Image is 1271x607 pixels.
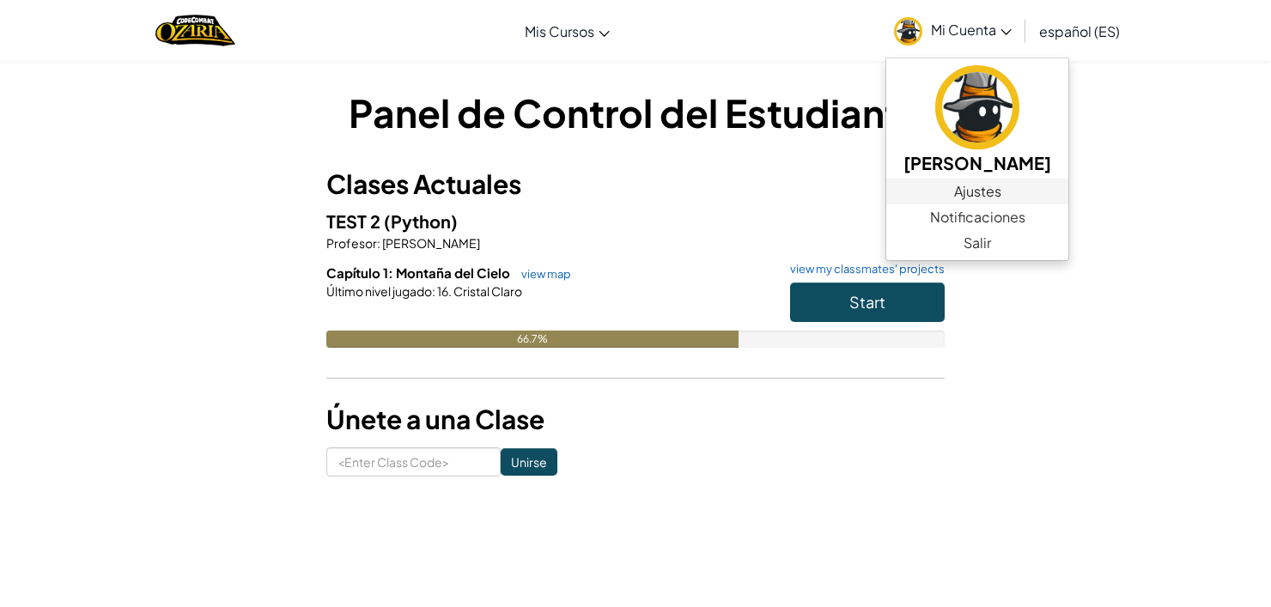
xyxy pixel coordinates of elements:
[432,283,435,299] span: :
[849,292,885,312] span: Start
[1031,8,1128,54] a: español (ES)
[790,282,945,322] button: Start
[516,8,618,54] a: Mis Cursos
[931,21,1012,39] span: Mi Cuenta
[377,235,380,251] span: :
[326,86,945,139] h1: Panel de Control del Estudiante
[326,283,432,299] span: Último nivel jugado
[886,63,1068,179] a: [PERSON_NAME]
[326,210,384,232] span: TEST 2
[935,65,1019,149] img: avatar
[886,204,1068,230] a: Notificaciones
[903,149,1051,176] h5: [PERSON_NAME]
[326,400,945,439] h3: Únete a una Clase
[885,3,1020,58] a: Mi Cuenta
[326,447,501,476] input: <Enter Class Code>
[513,267,571,281] a: view map
[384,210,458,232] span: (Python)
[155,13,235,48] a: Ozaria by CodeCombat logo
[326,264,513,281] span: Capítulo 1: Montaña del Cielo
[894,17,922,46] img: avatar
[435,283,452,299] span: 16.
[326,235,377,251] span: Profesor
[452,283,522,299] span: Cristal Claro
[380,235,480,251] span: [PERSON_NAME]
[886,230,1068,256] a: Salir
[155,13,235,48] img: Home
[781,264,945,275] a: view my classmates' projects
[525,22,594,40] span: Mis Cursos
[501,448,557,476] input: Unirse
[930,207,1025,228] span: Notificaciones
[886,179,1068,204] a: Ajustes
[326,331,739,348] div: 66.7%
[326,165,945,203] h3: Clases Actuales
[1039,22,1120,40] span: español (ES)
